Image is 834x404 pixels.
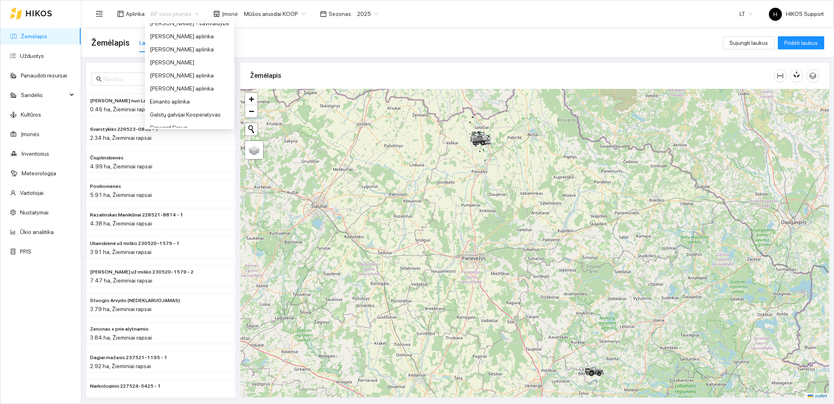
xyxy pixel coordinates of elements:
span: Pridėti laukus [784,38,818,47]
input: Paieška [103,75,226,84]
span: 3.79 ha, Žieminiai rapsai [90,306,151,312]
span: Aplinka : [126,9,146,18]
span: column-width [774,73,786,79]
div: Dovydas Baršauskas [145,56,234,69]
a: Sujungti laukus [723,40,775,46]
div: Dovido Barausko aplinka [145,69,234,82]
div: Galstų galvijai Kooperatyvas [150,110,229,119]
button: menu-fold [91,6,108,22]
a: Kultūros [21,111,41,118]
div: Galstų galvijai Kooperatyvas [145,108,234,121]
span: Svarstyklės 229523-0830 - 1 [90,126,158,133]
button: Sujungti laukus [723,36,775,49]
span: search [96,76,102,82]
span: Ulianskienė už miško 230520-1579 - 1 [90,240,180,247]
div: Laukai [139,38,156,47]
span: menu-fold [96,10,103,18]
a: Užduotys [20,53,44,59]
div: Groward Group [145,121,234,134]
span: layout [117,11,124,17]
span: H [773,8,777,21]
span: Sandėlis [21,87,67,103]
span: 3.84 ha, Žieminiai rapsai [90,334,152,341]
a: Zoom in [245,93,257,105]
a: PPIS [20,248,31,255]
span: 3.91 ha, Žieminiai rapsai [90,249,151,255]
a: Įmonės [21,131,40,137]
a: Panaudoti resursai [21,72,67,79]
a: Nustatymai [20,209,48,216]
span: 4.38 ha, Žieminiai rapsai [90,220,152,227]
div: Žemėlapis [250,64,774,87]
button: Pridėti laukus [778,36,824,49]
button: Initiate a new search [245,123,257,135]
div: [PERSON_NAME] aplinka [150,84,229,93]
span: LT [740,8,753,20]
div: Donato Klimkevičiaus aplinka [145,43,234,56]
span: Žemėlapis [91,36,129,49]
span: Povilionienės [90,183,121,190]
div: [PERSON_NAME] aplinka [150,71,229,80]
span: Dagiai mažasis 237521-1195 - 1 [90,354,167,362]
span: Mūšos aruodai KOOP [244,8,305,20]
div: Eimanto aplinka [145,95,234,108]
span: + [249,94,254,104]
a: Vartotojai [20,190,44,196]
span: 2.92 ha, Žieminiai rapsai [90,363,151,369]
a: Inventorius [22,150,49,157]
span: HIKOS Support [769,11,824,17]
button: column-width [774,69,787,82]
span: BP visos įmonės [151,8,199,20]
div: [PERSON_NAME] aplinka [150,45,229,54]
span: calendar [320,11,327,17]
span: Stuogio Arvydo (NEDEKLARUOJAMAS) [90,297,180,305]
span: 2.34 ha, Žieminiai rapsai [90,135,151,141]
span: 0.46 ha, Žieminiai rapsai [90,106,152,113]
a: Zoom out [245,105,257,117]
div: Eimanto aplinka [150,97,229,106]
span: Narkologinis 227524-5425 - 1 [90,382,161,390]
span: Nakvosienė už miško 230520-1579 - 2 [90,268,193,276]
span: − [249,106,254,116]
a: Leaflet [808,393,827,399]
span: Sezonas : [329,9,352,18]
span: shop [213,11,220,17]
span: Paškevičiaus Felikso nuo Ladzės (2) 229525-2470 - 2 [90,97,199,105]
div: Edgaro Sudeikio aplinka [145,82,234,95]
span: 2025 [357,8,378,20]
span: Zenonas + prie alytnamio [90,325,149,333]
span: Sujungti laukus [729,38,768,47]
a: Ūkio analitika [20,229,54,235]
div: [PERSON_NAME] [150,58,229,67]
a: Pridėti laukus [778,40,824,46]
a: Meteorologija [22,170,56,177]
a: Layers [245,141,263,159]
div: [PERSON_NAME] aplinka [150,32,229,41]
a: Žemėlapis [21,33,47,40]
div: Groward Group [150,123,229,132]
span: Čiuplinskienės [90,154,123,162]
div: Donatas Klimkevičius - savivaldybė [145,17,234,30]
div: Donato Grakausko aplinka [145,30,234,43]
span: 7.47 ha, Žieminiai rapsai [90,277,152,284]
span: 4.99 ha, Žieminiai rapsai [90,163,152,170]
span: 5.91 ha, Žieminiai rapsai [90,192,152,198]
span: Razalinskas Manikūnai 228521-8814 - 1 [90,211,183,219]
div: [PERSON_NAME] - savivaldybė [150,19,229,28]
span: Įmonė : [222,9,239,18]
